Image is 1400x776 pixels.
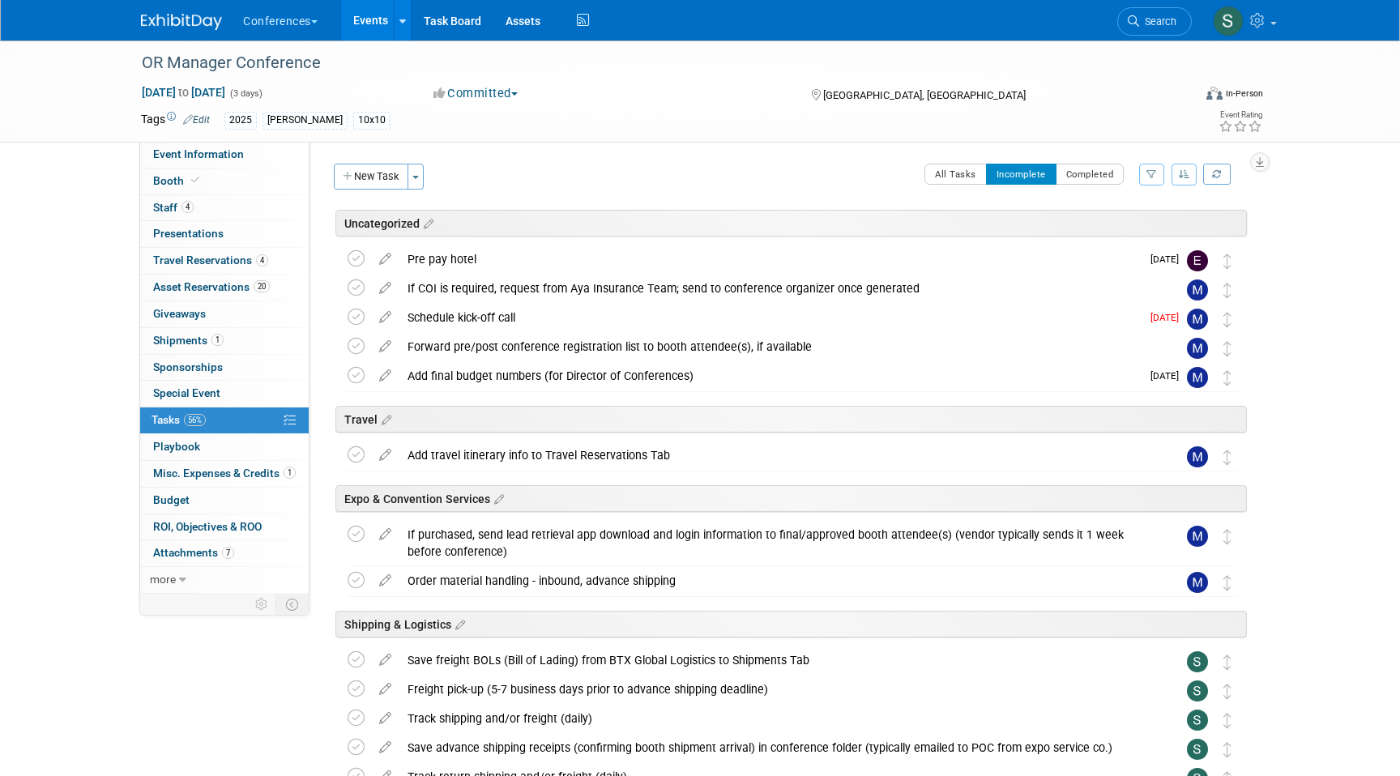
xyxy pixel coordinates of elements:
[823,89,1026,101] span: [GEOGRAPHIC_DATA], [GEOGRAPHIC_DATA]
[140,540,309,566] a: Attachments7
[1187,739,1208,760] img: Sophie Buffo
[140,168,309,194] a: Booth
[184,414,206,426] span: 56%
[399,275,1155,302] div: If COI is required, request from Aya Insurance Team; send to conference organizer once generated
[1223,742,1231,757] i: Move task
[1096,84,1263,109] div: Event Format
[371,281,399,296] a: edit
[399,304,1141,331] div: Schedule kick-off call
[153,227,224,240] span: Presentations
[262,112,348,129] div: [PERSON_NAME]
[924,164,987,185] button: All Tasks
[1187,250,1208,271] img: Erin Anderson
[1187,279,1208,301] img: Marygrace LeGros
[1203,164,1231,185] a: Refresh
[140,142,309,168] a: Event Information
[399,646,1155,674] div: Save freight BOLs (Bill of Lading) from BTX Global Logistics to Shipments Tab
[1187,309,1208,330] img: Marygrace LeGros
[224,112,257,129] div: 2025
[141,14,222,30] img: ExhibitDay
[1187,526,1208,547] img: Marygrace LeGros
[191,176,199,185] i: Booth reservation complete
[399,333,1155,360] div: Forward pre/post conference registration list to booth attendee(s), if available
[153,467,296,480] span: Misc. Expenses & Credits
[140,195,309,221] a: Staff4
[399,734,1155,761] div: Save advance shipping receipts (confirming booth shipment arrival) in conference folder (typicall...
[140,381,309,407] a: Special Event
[1223,684,1231,699] i: Move task
[276,594,309,615] td: Toggle Event Tabs
[1206,87,1223,100] img: Format-Inperson.png
[371,711,399,726] a: edit
[181,201,194,213] span: 4
[1219,111,1262,119] div: Event Rating
[1150,312,1187,323] span: [DATE]
[420,215,433,231] a: Edit sections
[140,355,309,381] a: Sponsorships
[153,174,203,187] span: Booth
[153,546,234,559] span: Attachments
[335,485,1247,512] div: Expo & Convention Services
[140,301,309,327] a: Giveaways
[141,111,210,130] td: Tags
[371,339,399,354] a: edit
[153,147,244,160] span: Event Information
[399,567,1155,595] div: Order material handling - inbound, advance shipping
[153,493,190,506] span: Budget
[1187,680,1208,701] img: Sophie Buffo
[140,488,309,514] a: Budget
[1213,6,1244,36] img: Sophie Buffo
[284,467,296,479] span: 1
[183,114,210,126] a: Edit
[1187,446,1208,467] img: Marygrace LeGros
[428,85,524,102] button: Committed
[1139,15,1176,28] span: Search
[1223,370,1231,386] i: Move task
[1223,575,1231,591] i: Move task
[335,210,1247,237] div: Uncategorized
[152,413,206,426] span: Tasks
[371,573,399,588] a: edit
[140,514,309,540] a: ROI, Objectives & ROO
[371,448,399,463] a: edit
[211,334,224,346] span: 1
[1223,254,1231,269] i: Move task
[371,682,399,697] a: edit
[140,461,309,487] a: Misc. Expenses & Credits1
[1223,341,1231,356] i: Move task
[490,490,504,506] a: Edit sections
[378,411,391,427] a: Edit sections
[141,85,226,100] span: [DATE] [DATE]
[371,740,399,755] a: edit
[399,441,1155,469] div: Add travel itinerary info to Travel Reservations Tab
[222,547,234,559] span: 7
[1223,713,1231,728] i: Move task
[1223,283,1231,298] i: Move task
[1223,312,1231,327] i: Move task
[353,112,391,129] div: 10x10
[228,88,262,99] span: (3 days)
[335,406,1247,433] div: Travel
[248,594,276,615] td: Personalize Event Tab Strip
[399,362,1141,390] div: Add final budget numbers (for Director of Conferences)
[140,407,309,433] a: Tasks56%
[140,248,309,274] a: Travel Reservations4
[140,275,309,301] a: Asset Reservations20
[1187,338,1208,359] img: Marygrace LeGros
[399,676,1155,703] div: Freight pick-up (5-7 business days prior to advance shipping deadline)
[371,527,399,542] a: edit
[140,221,309,247] a: Presentations
[371,653,399,667] a: edit
[153,360,223,373] span: Sponsorships
[371,369,399,383] a: edit
[334,164,408,190] button: New Task
[1150,254,1187,265] span: [DATE]
[1150,370,1187,382] span: [DATE]
[153,254,268,266] span: Travel Reservations
[153,520,262,533] span: ROI, Objectives & ROO
[1187,710,1208,731] img: Sophie Buffo
[1223,450,1231,465] i: Move task
[399,245,1141,273] div: Pre pay hotel
[153,440,200,453] span: Playbook
[254,280,270,292] span: 20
